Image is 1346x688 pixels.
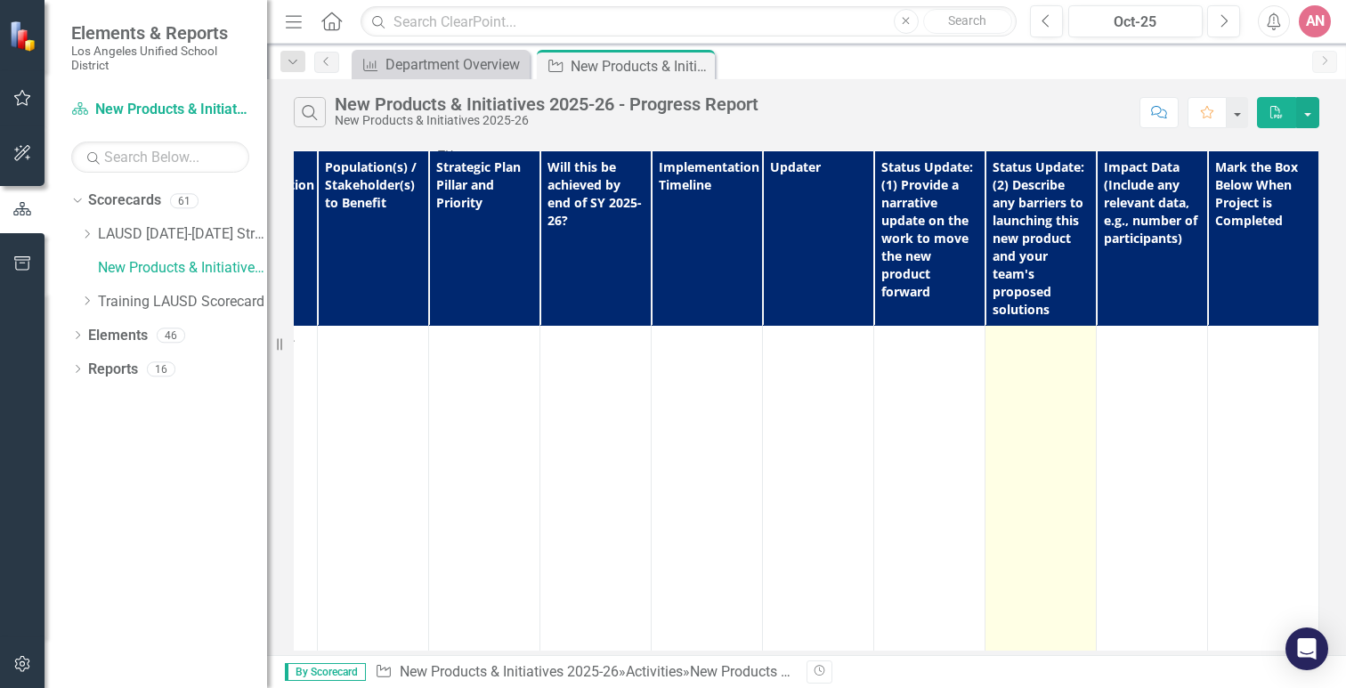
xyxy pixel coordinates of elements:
div: Oct-25 [1074,12,1196,33]
a: New Products & Initiatives 2025-26 [71,100,249,120]
small: Los Angeles Unified School District [71,44,249,73]
button: AN [1299,5,1331,37]
button: Oct-25 [1068,5,1203,37]
a: Training LAUSD Scorecard [98,292,267,312]
a: New Products & Initiatives 2025-26 [400,663,619,680]
div: New Products & Initiatives 2025-26 - Progress Report [335,94,758,114]
span: Search [948,13,986,28]
div: New Products & Initiatives 2025-26 - Progress Report [690,663,1019,680]
div: Open Intercom Messenger [1285,627,1328,670]
span: By Scorecard [285,663,366,681]
button: Search [923,9,1012,34]
div: 16 [147,361,175,376]
a: New Products & Initiatives 2025-26 [98,258,267,279]
a: Elements [88,326,148,346]
img: ClearPoint Strategy [9,20,40,52]
span: Elements & Reports [71,22,249,44]
a: Reports [88,360,138,380]
div: » » [375,662,793,683]
input: Search ClearPoint... [361,6,1017,37]
a: Department Overview [356,53,525,76]
div: New Products & Initiatives 2025-26 - Progress Report [571,55,710,77]
a: LAUSD [DATE]-[DATE] Strategic Plan [98,224,267,245]
a: Activities [626,663,683,680]
div: New Products & Initiatives 2025-26 [335,114,758,127]
div: Department Overview [385,53,525,76]
div: 46 [157,328,185,343]
div: 61 [170,193,199,208]
a: Scorecards [88,190,161,211]
input: Search Below... [71,142,249,173]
